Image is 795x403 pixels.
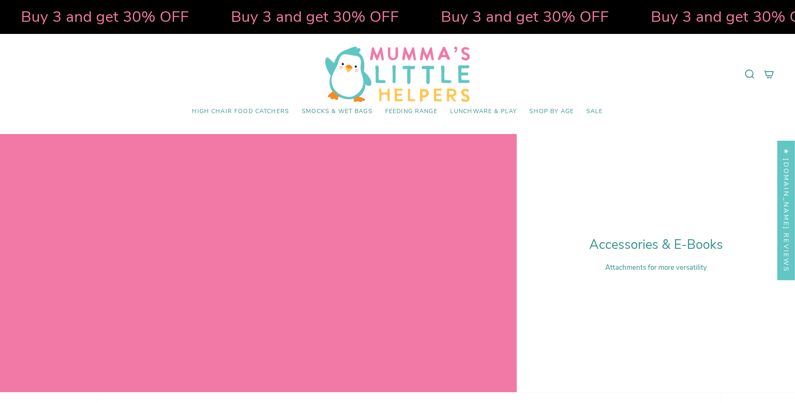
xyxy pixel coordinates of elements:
span: Shop by Age [529,108,574,115]
strong: Buy 3 and get 30% OFF [227,6,395,27]
a: High Chair Food Catchers [186,102,295,121]
div: Click to open Judge.me floating reviews tab [777,141,795,280]
span: High Chair Food Catchers [192,108,289,115]
span: Feeding Range [385,108,438,115]
span: SALE [586,108,603,115]
img: Mumma’s Little Helpers [325,46,470,102]
a: SALE [580,102,609,121]
h1: Accessories & E-Books [589,237,723,253]
a: Feeding Range [379,102,444,121]
a: Smocks & Wet Bags [295,102,379,121]
p: Attachments for more versatility [589,263,723,272]
a: Lunchware & Play [444,102,523,121]
strong: Buy 3 and get 30% OFF [17,6,185,27]
span: Lunchware & Play [450,108,517,115]
span: Smocks & Wet Bags [302,108,373,115]
strong: Buy 3 and get 30% OFF [437,6,605,27]
a: Shop by Age [523,102,580,121]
